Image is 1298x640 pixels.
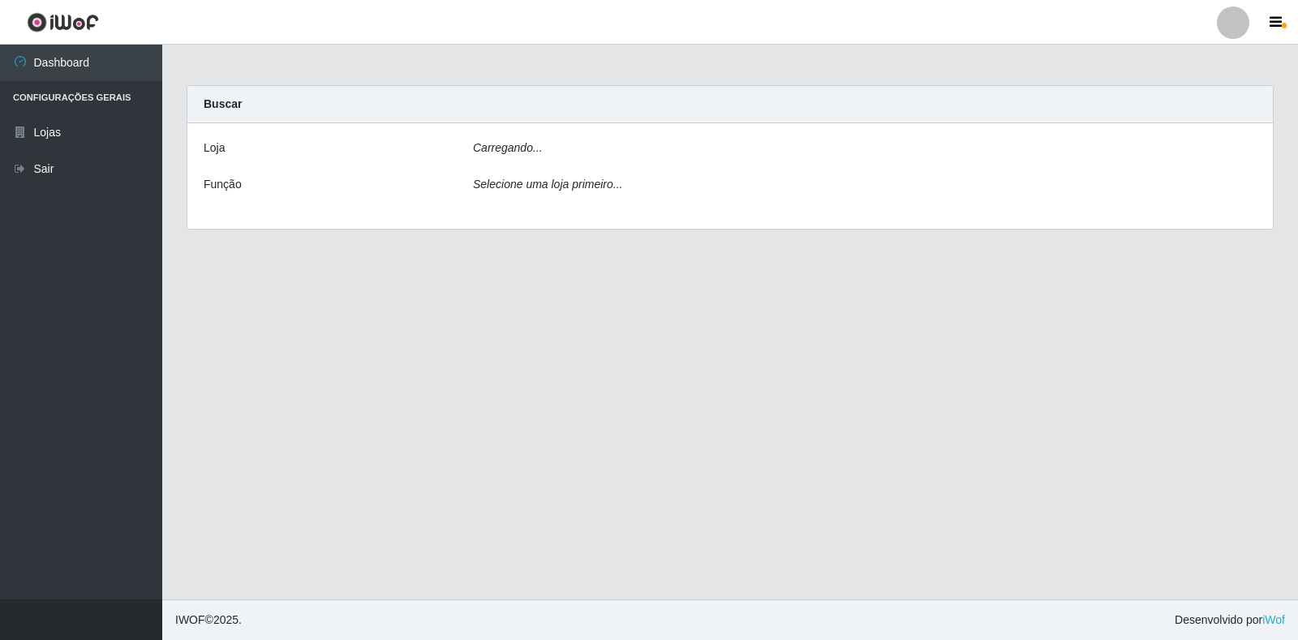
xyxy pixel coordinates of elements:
[1175,612,1285,629] span: Desenvolvido por
[204,140,225,157] label: Loja
[175,613,205,626] span: IWOF
[473,178,622,191] i: Selecione uma loja primeiro...
[204,97,242,110] strong: Buscar
[204,176,242,193] label: Função
[175,612,242,629] span: © 2025 .
[473,141,543,154] i: Carregando...
[27,12,99,32] img: CoreUI Logo
[1262,613,1285,626] a: iWof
